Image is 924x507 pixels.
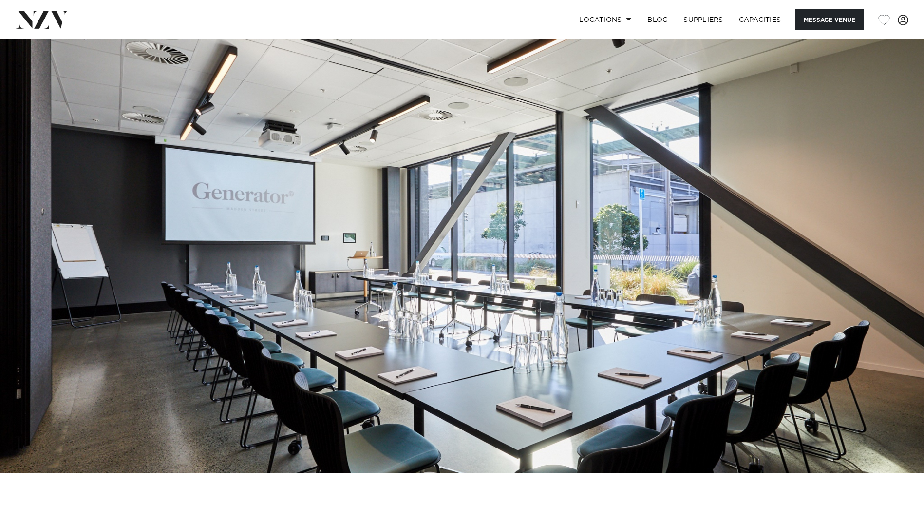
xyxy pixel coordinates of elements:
[676,9,731,30] a: SUPPLIERS
[731,9,789,30] a: Capacities
[640,9,676,30] a: BLOG
[795,9,864,30] button: Message Venue
[16,11,69,28] img: nzv-logo.png
[571,9,640,30] a: Locations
